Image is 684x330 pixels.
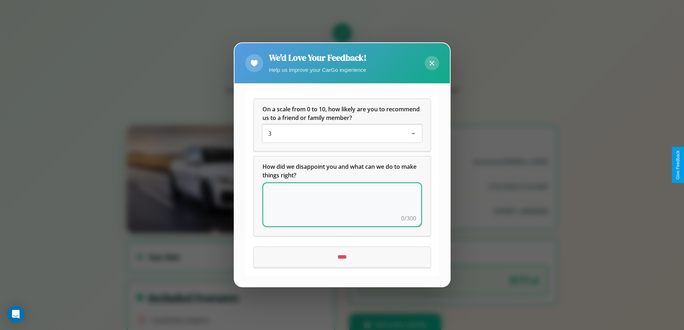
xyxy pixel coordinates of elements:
[401,214,416,223] div: 0/300
[262,105,422,122] h5: On a scale from 0 to 10, how likely are you to recommend us to a friend or family member?
[269,65,367,75] p: Help us improve your CarGo experience
[262,125,422,143] div: On a scale from 0 to 10, how likely are you to recommend us to a friend or family member?
[254,99,431,151] div: On a scale from 0 to 10, how likely are you to recommend us to a friend or family member?
[675,150,680,180] div: Give Feedback
[262,106,421,122] span: On a scale from 0 to 10, how likely are you to recommend us to a friend or family member?
[7,306,24,323] div: Open Intercom Messenger
[269,52,367,64] h2: We'd Love Your Feedback!
[268,130,271,138] span: 3
[262,163,418,180] span: How did we disappoint you and what can we do to make things right?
